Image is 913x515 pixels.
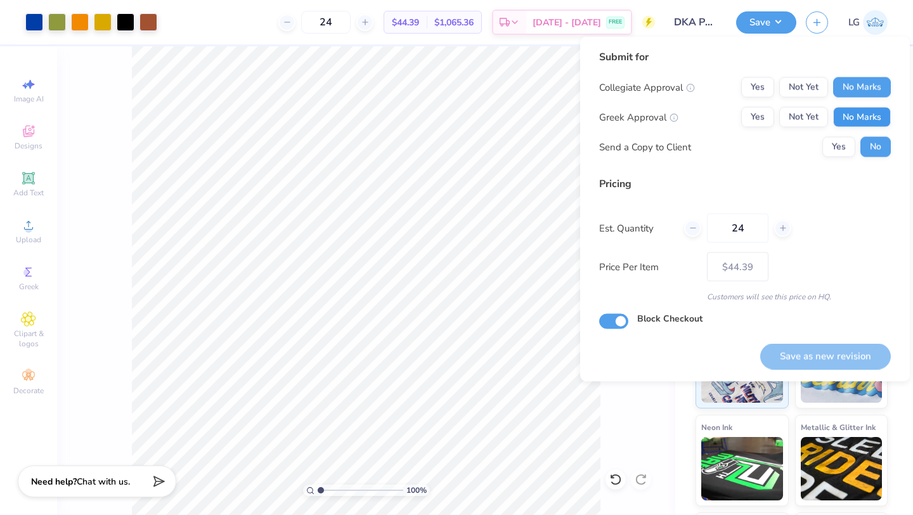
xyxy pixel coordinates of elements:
div: Pricing [599,176,891,192]
img: Metallic & Glitter Ink [801,437,883,500]
button: Yes [822,137,855,157]
label: Block Checkout [637,312,703,325]
span: LG [848,15,860,30]
span: Chat with us. [77,476,130,488]
div: Send a Copy to Client [599,140,691,154]
button: Yes [741,77,774,98]
span: 100 % [406,485,427,496]
a: LG [848,10,888,35]
span: $44.39 [392,16,419,29]
label: Est. Quantity [599,221,675,235]
div: Customers will see this price on HQ. [599,291,891,303]
span: FREE [609,18,622,27]
img: Lijo George [863,10,888,35]
div: Greek Approval [599,110,678,124]
span: Neon Ink [701,420,732,434]
img: Neon Ink [701,437,783,500]
span: $1,065.36 [434,16,474,29]
div: Collegiate Approval [599,80,695,95]
div: Submit for [599,49,891,65]
strong: Need help? [31,476,77,488]
span: Greek [19,282,39,292]
span: Add Text [13,188,44,198]
button: No Marks [833,107,891,127]
input: – – [707,214,768,243]
span: Clipart & logos [6,329,51,349]
button: No [860,137,891,157]
span: Metallic & Glitter Ink [801,420,876,434]
span: [DATE] - [DATE] [533,16,601,29]
span: Decorate [13,386,44,396]
span: Upload [16,235,41,245]
span: Image AI [14,94,44,104]
input: – – [301,11,351,34]
input: Untitled Design [664,10,727,35]
button: Not Yet [779,107,828,127]
span: Designs [15,141,42,151]
button: No Marks [833,77,891,98]
button: Not Yet [779,77,828,98]
label: Price Per Item [599,259,697,274]
button: Save [736,11,796,34]
button: Yes [741,107,774,127]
